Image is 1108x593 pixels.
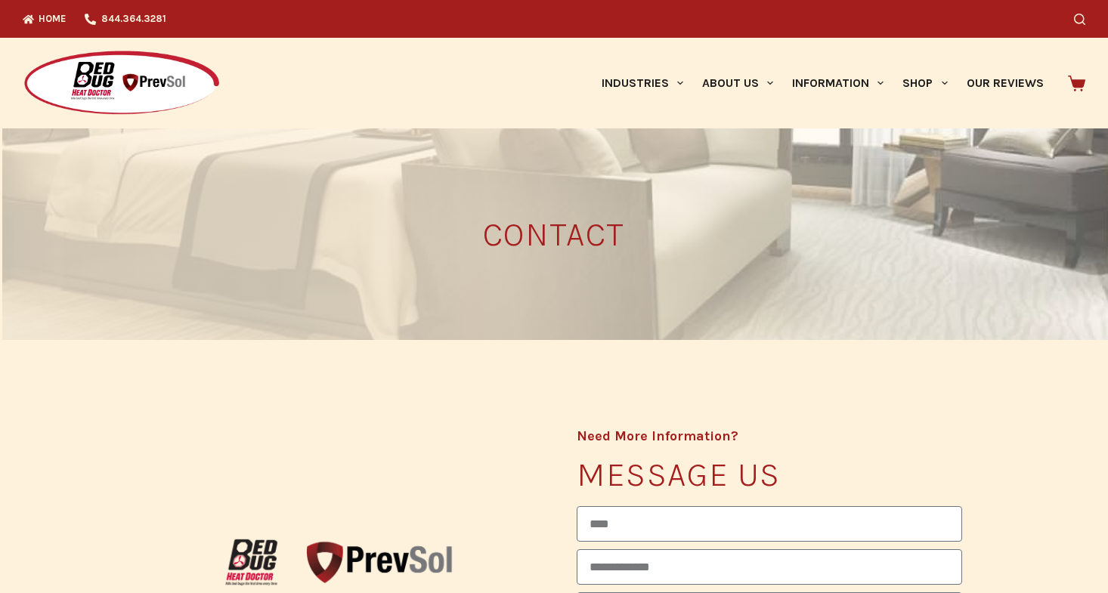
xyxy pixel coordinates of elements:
button: Search [1074,14,1085,25]
a: Industries [592,38,692,128]
a: About Us [692,38,782,128]
h4: Need More Information? [577,429,962,443]
h3: Message us [577,458,962,491]
h3: CONTACT [146,218,962,251]
a: Shop [893,38,957,128]
a: Information [783,38,893,128]
img: Prevsol/Bed Bug Heat Doctor [23,50,221,117]
nav: Primary [592,38,1053,128]
a: Our Reviews [957,38,1053,128]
